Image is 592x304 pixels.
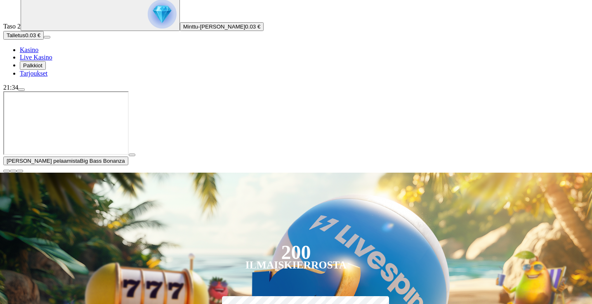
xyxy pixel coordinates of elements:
[7,32,25,38] span: Talletus
[20,54,52,61] span: Live Kasino
[20,70,47,77] span: Tarjoukset
[3,31,44,40] button: Talletusplus icon0.03 €
[18,88,25,91] button: menu
[10,170,17,172] button: chevron-down icon
[3,23,21,30] span: Taso 2
[23,62,42,69] span: Palkkiot
[20,61,46,70] button: reward iconPalkkiot
[245,260,347,270] div: Ilmaiskierrosta
[129,154,135,156] button: play icon
[20,54,52,61] a: poker-chip iconLive Kasino
[17,170,23,172] button: fullscreen icon
[3,91,129,155] iframe: Big Bass Bonanza
[281,247,311,257] div: 200
[3,157,128,165] button: [PERSON_NAME] pelaamistaBig Bass Bonanza
[245,24,260,30] span: 0.03 €
[80,158,125,164] span: Big Bass Bonanza
[20,46,38,53] span: Kasino
[183,24,245,30] span: Minttu-[PERSON_NAME]
[20,70,47,77] a: gift-inverted iconTarjoukset
[3,170,10,172] button: close icon
[180,22,264,31] button: Minttu-[PERSON_NAME]0.03 €
[7,158,80,164] span: [PERSON_NAME] pelaamista
[25,32,40,38] span: 0.03 €
[3,84,18,91] span: 21:34
[20,46,38,53] a: diamond iconKasino
[44,36,50,38] button: menu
